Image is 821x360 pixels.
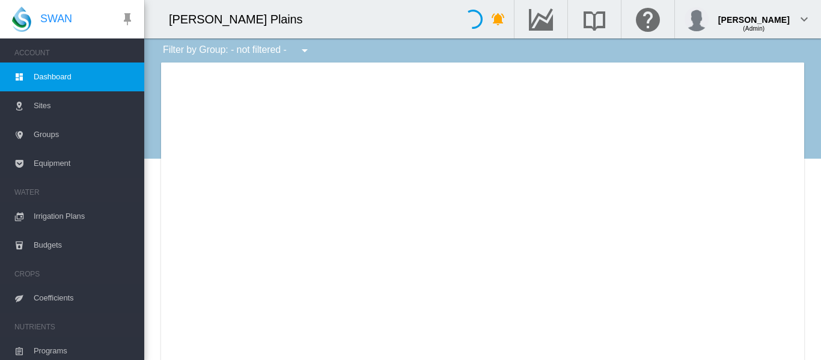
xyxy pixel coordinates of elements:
span: Groups [34,120,135,149]
div: [PERSON_NAME] [718,9,790,21]
div: Filter by Group: - not filtered - [154,38,320,63]
span: Budgets [34,231,135,260]
span: Sites [34,91,135,120]
span: CROPS [14,264,135,284]
span: Dashboard [34,63,135,91]
span: WATER [14,183,135,202]
img: profile.jpg [685,7,709,31]
span: NUTRIENTS [14,317,135,337]
md-icon: Search the knowledge base [580,12,609,26]
span: Coefficients [34,284,135,313]
div: [PERSON_NAME] Plains [169,11,314,28]
md-icon: icon-menu-down [298,43,312,58]
md-icon: icon-chevron-down [797,12,811,26]
span: Equipment [34,149,135,178]
md-icon: Click here for help [633,12,662,26]
span: Irrigation Plans [34,202,135,231]
span: (Admin) [743,25,765,32]
button: icon-bell-ring [486,7,510,31]
span: ACCOUNT [14,43,135,63]
md-icon: icon-pin [120,12,135,26]
span: SWAN [40,11,72,26]
md-icon: icon-bell-ring [491,12,505,26]
md-icon: Go to the Data Hub [526,12,555,26]
button: icon-menu-down [293,38,317,63]
img: SWAN-Landscape-Logo-Colour-drop.png [12,7,31,32]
